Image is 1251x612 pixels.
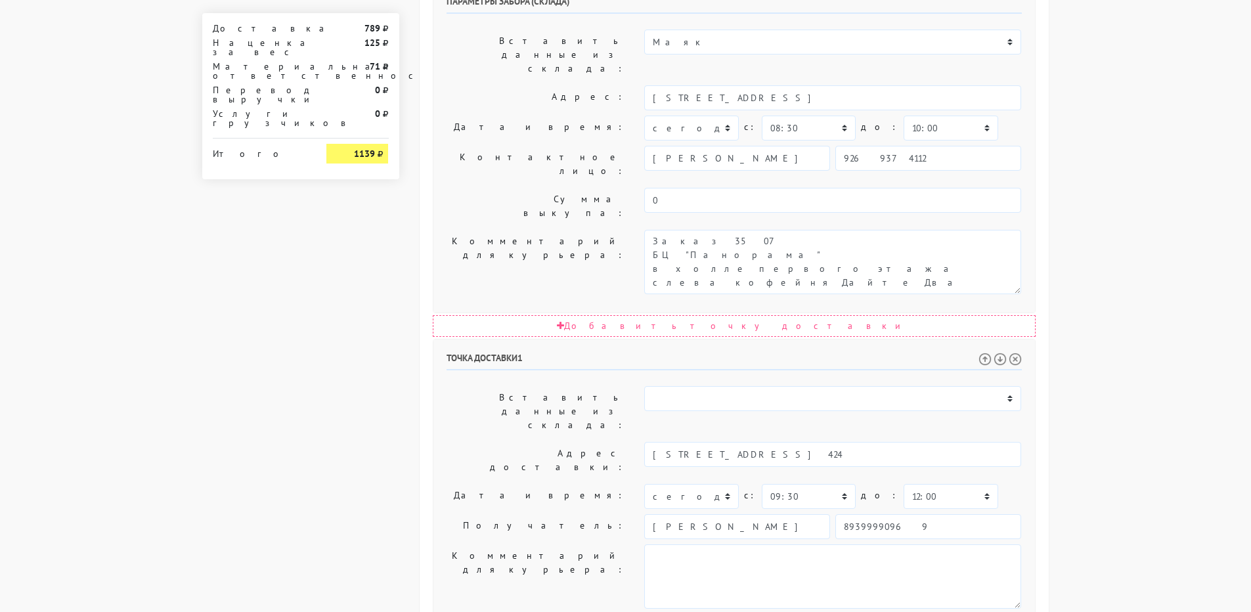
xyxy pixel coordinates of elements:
div: Итого [213,144,307,158]
strong: 71 [370,60,380,72]
label: до: [861,116,898,139]
label: c: [744,484,757,507]
h6: Точка доставки [447,353,1022,370]
div: Материальная ответственность [203,62,317,80]
strong: 1139 [354,148,375,160]
input: Телефон [835,514,1021,539]
label: Контактное лицо: [437,146,635,183]
label: Адрес доставки: [437,442,635,479]
label: Комментарий для курьера: [437,230,635,294]
strong: 125 [364,37,380,49]
textarea: Заход со стороны Верейская 29 стр 139 [644,230,1021,294]
label: Дата и время: [437,116,635,141]
input: Телефон [835,146,1021,171]
label: до: [861,484,898,507]
label: Дата и время: [437,484,635,509]
label: Адрес: [437,85,635,110]
div: Наценка за вес [203,38,317,56]
input: Имя [644,514,830,539]
strong: 0 [375,84,380,96]
span: 1 [517,352,523,364]
label: Сумма выкупа: [437,188,635,225]
label: Вставить данные из склада: [437,30,635,80]
label: Получатель: [437,514,635,539]
div: Перевод выручки [203,85,317,104]
div: Доставка [203,24,317,33]
strong: 0 [375,108,380,120]
input: Имя [644,146,830,171]
label: Вставить данные из склада: [437,386,635,437]
div: Услуги грузчиков [203,109,317,127]
div: Добавить точку доставки [433,315,1036,337]
label: c: [744,116,757,139]
label: Комментарий для курьера: [437,544,635,609]
strong: 789 [364,22,380,34]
